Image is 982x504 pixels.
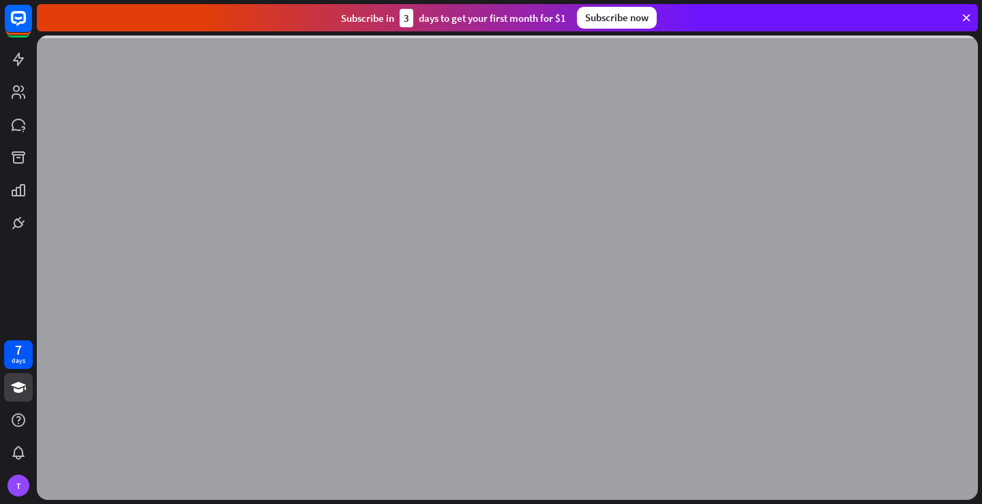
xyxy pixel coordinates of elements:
[15,344,22,356] div: 7
[8,475,29,496] div: T
[577,7,657,29] div: Subscribe now
[4,340,33,369] a: 7 days
[12,356,25,366] div: days
[341,9,566,27] div: Subscribe in days to get your first month for $1
[400,9,413,27] div: 3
